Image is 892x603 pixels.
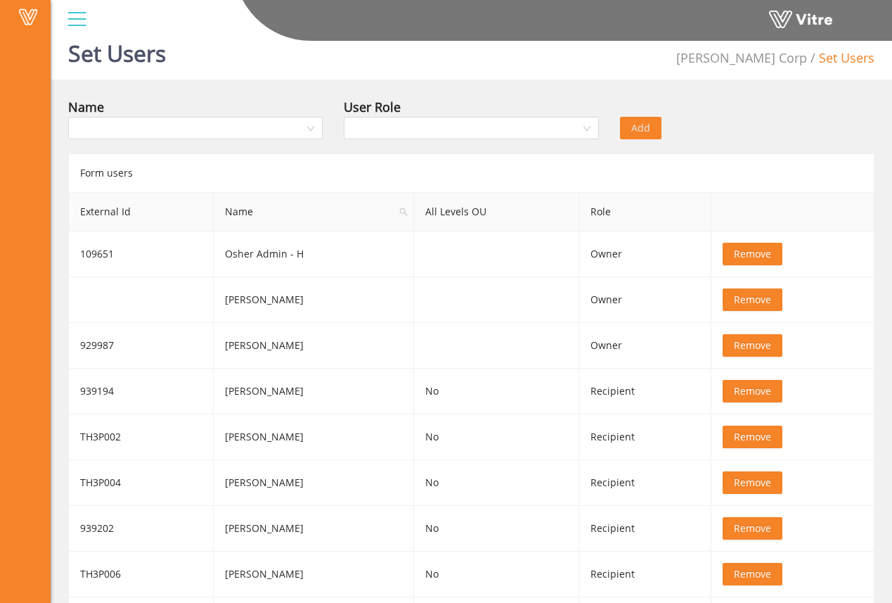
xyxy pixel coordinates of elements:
span: 109651 [80,247,114,260]
button: Remove [723,426,782,448]
span: TH3P002 [80,430,121,443]
span: Recipient [590,567,635,580]
span: Owner [590,247,622,260]
div: Name [68,97,104,117]
button: Remove [723,334,782,357]
span: Recipient [590,384,635,398]
button: Remove [723,243,782,265]
span: Remove [734,383,771,399]
td: [PERSON_NAME] [214,460,414,506]
div: Form users [68,153,874,192]
td: [PERSON_NAME] [214,277,414,323]
td: [PERSON_NAME] [214,552,414,597]
button: Remove [723,517,782,540]
span: Owner [590,293,622,306]
span: search [399,208,408,216]
span: Remove [734,521,771,536]
span: 939194 [80,384,114,398]
button: Remove [723,563,782,585]
button: Remove [723,471,782,494]
span: Remove [734,475,771,490]
span: TH3P004 [80,476,121,489]
td: No [414,414,579,460]
span: Recipient [590,521,635,535]
th: All Levels OU [414,193,579,231]
li: Set Users [807,48,874,68]
span: search [394,193,413,231]
span: Remove [734,566,771,582]
span: Recipient [590,430,635,443]
span: Remove [734,429,771,445]
td: [PERSON_NAME] [214,369,414,414]
span: Remove [734,338,771,353]
td: No [414,506,579,552]
span: Remove [734,292,771,307]
span: Remove [734,246,771,262]
td: No [414,460,579,506]
span: 939202 [80,521,114,535]
td: [PERSON_NAME] [214,414,414,460]
span: 929987 [80,338,114,352]
span: 210 [676,49,807,66]
td: No [414,369,579,414]
span: Name [214,193,413,231]
div: User Role [344,97,401,117]
span: Recipient [590,476,635,489]
td: No [414,552,579,597]
td: Osher Admin - H [214,231,414,277]
button: Remove [723,380,782,402]
h1: Set Users [68,20,166,80]
td: [PERSON_NAME] [214,506,414,552]
th: Role [579,193,711,231]
span: Owner [590,338,622,352]
span: TH3P006 [80,567,121,580]
td: [PERSON_NAME] [214,323,414,369]
button: Remove [723,288,782,311]
button: Add [620,117,661,139]
th: External Id [69,193,214,231]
